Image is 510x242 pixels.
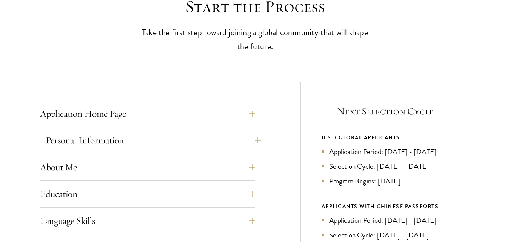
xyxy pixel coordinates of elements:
[322,202,449,211] div: APPLICANTS WITH CHINESE PASSPORTS
[46,131,261,150] button: Personal Information
[40,185,255,203] button: Education
[322,105,449,118] h5: Next Selection Cycle
[322,133,449,142] div: U.S. / GLOBAL APPLICANTS
[322,161,449,172] li: Selection Cycle: [DATE] - [DATE]
[40,212,255,230] button: Language Skills
[322,230,449,240] li: Selection Cycle: [DATE] - [DATE]
[322,176,449,187] li: Program Begins: [DATE]
[138,26,372,54] p: Take the first step toward joining a global community that will shape the future.
[322,146,449,157] li: Application Period: [DATE] - [DATE]
[40,105,255,123] button: Application Home Page
[40,158,255,176] button: About Me
[322,215,449,226] li: Application Period: [DATE] - [DATE]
